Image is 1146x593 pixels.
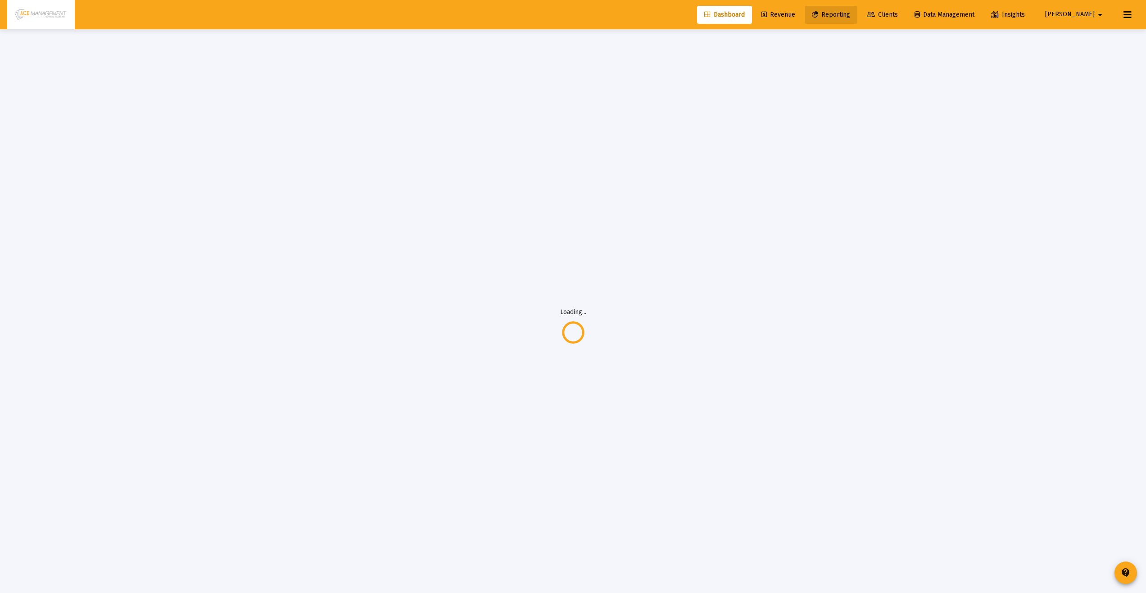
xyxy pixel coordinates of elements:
[805,6,857,24] a: Reporting
[1095,6,1105,24] mat-icon: arrow_drop_down
[697,6,752,24] a: Dashboard
[1120,567,1131,578] mat-icon: contact_support
[867,11,898,18] span: Clients
[704,11,745,18] span: Dashboard
[14,6,68,24] img: Dashboard
[991,11,1025,18] span: Insights
[1045,11,1095,18] span: [PERSON_NAME]
[812,11,850,18] span: Reporting
[984,6,1032,24] a: Insights
[915,11,974,18] span: Data Management
[754,6,802,24] a: Revenue
[860,6,905,24] a: Clients
[1034,5,1116,23] button: [PERSON_NAME]
[907,6,982,24] a: Data Management
[761,11,795,18] span: Revenue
